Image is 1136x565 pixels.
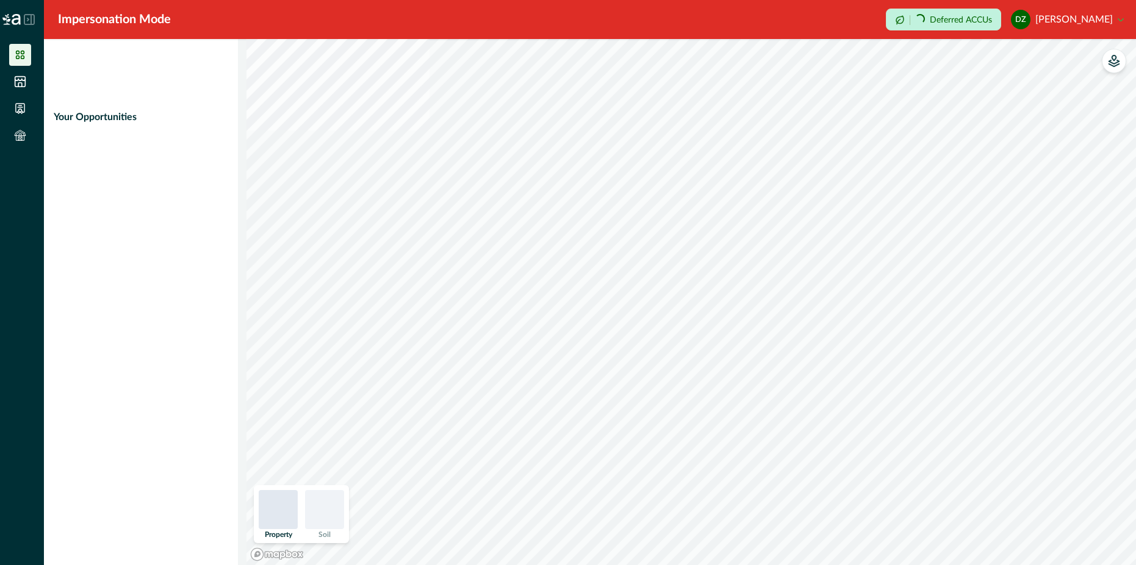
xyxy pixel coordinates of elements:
[930,15,992,24] p: Deferred ACCUs
[318,531,331,538] p: Soil
[265,531,292,538] p: Property
[2,14,21,25] img: Logo
[54,110,137,124] p: Your Opportunities
[58,10,171,29] div: Impersonation Mode
[250,547,304,561] a: Mapbox logo
[1011,5,1124,34] button: Donna Zaidan[PERSON_NAME]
